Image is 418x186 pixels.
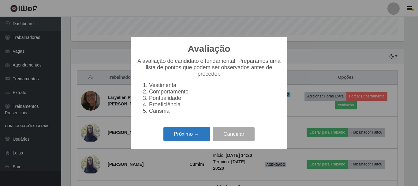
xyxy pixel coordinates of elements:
[163,127,210,141] button: Próximo →
[149,95,281,101] li: Pontualidade
[213,127,255,141] button: Cancelar
[149,108,281,114] li: Carisma
[188,43,230,54] h2: Avaliação
[149,89,281,95] li: Comportamento
[137,58,281,77] p: A avaliação do candidato é fundamental. Preparamos uma lista de pontos que podem ser observados a...
[149,101,281,108] li: Proeficiência
[149,82,281,89] li: Vestimenta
